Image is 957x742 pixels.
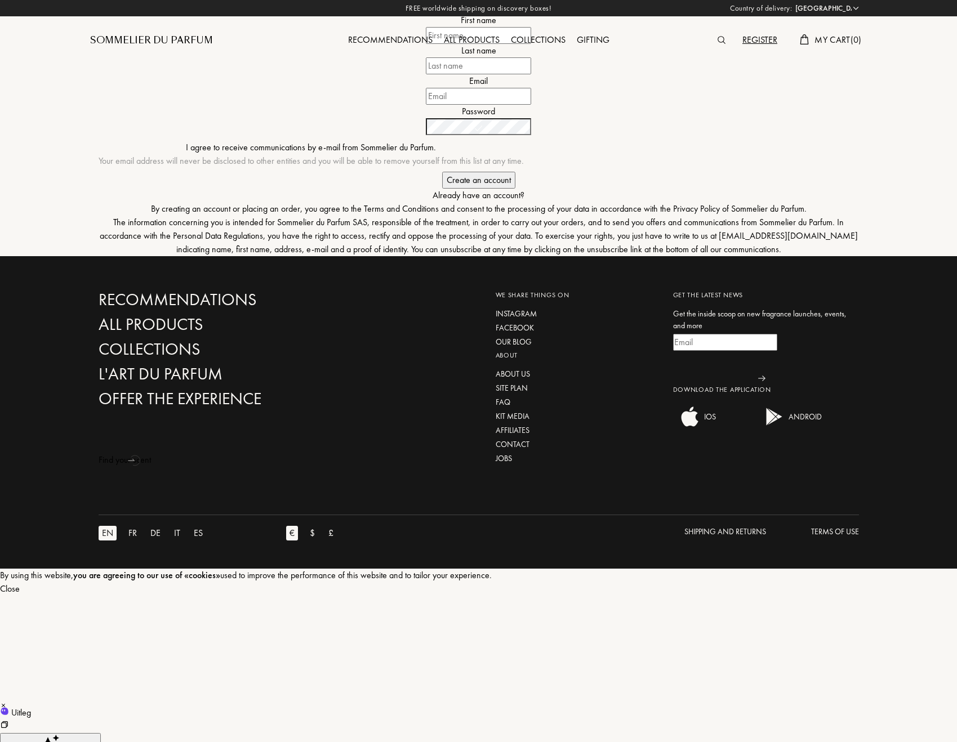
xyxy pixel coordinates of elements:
[190,526,206,540] div: ES
[99,189,859,202] a: Already have an account?
[737,34,783,46] a: Register
[496,410,656,422] a: Kit media
[758,376,765,381] img: news_send.svg
[99,202,859,256] div: By creating an account or placing an order, you agree to the Terms and Conditions and consent to ...
[190,526,213,540] a: ES
[124,449,146,471] div: animation
[679,405,701,428] img: ios app
[496,308,656,320] a: Instagram
[342,34,438,46] a: Recommendations
[496,382,656,394] a: Site plan
[496,350,656,360] div: About
[496,424,656,436] a: Affiliates
[673,420,716,430] a: ios appIOS
[73,569,220,581] span: you are agreeing to our use of «cookies»
[342,33,438,48] div: Recommendations
[286,526,298,540] div: €
[438,34,505,46] a: All products
[737,33,783,48] div: Register
[99,389,341,409] a: Offer the experience
[90,34,213,47] a: Sommelier du Parfum
[325,526,337,540] div: £
[99,526,125,540] a: EN
[571,33,615,48] div: Gifting
[99,526,117,540] div: EN
[306,526,318,540] div: $
[99,74,859,88] div: Email
[763,405,786,428] img: android app
[496,290,656,300] div: We share things on
[496,322,656,334] a: Facebook
[496,453,656,464] a: Jobs
[426,88,531,105] input: Email
[684,526,766,540] a: Shipping and Returns
[99,141,524,154] div: I agree to receive communications by e-mail from Sommelier du Parfum.
[673,334,777,351] input: Email
[99,154,524,168] div: Your email address will never be disclosed to other entities and you will be able to remove yours...
[99,453,151,467] div: Find your scent
[475,126,483,131] img: valide.svg
[99,364,341,384] a: L'Art du Parfum
[505,34,571,46] a: Collections
[125,526,147,540] a: FR
[171,526,184,540] div: IT
[426,57,531,74] input: Last name
[852,4,860,12] img: arrow_w.png
[286,526,306,540] a: €
[701,405,716,428] div: IOS
[505,33,571,48] div: Collections
[99,105,859,118] div: Password
[325,526,344,540] a: £
[673,308,851,332] div: Get the inside scoop on new fragrance launches, events, and more
[718,36,725,44] img: search_icn.svg
[496,396,656,408] a: FAQ
[125,526,140,540] div: FR
[496,336,656,348] a: Our blog
[730,3,792,14] span: Country of delivery:
[800,34,809,44] img: cart.svg
[496,439,656,450] a: Contact
[438,33,505,48] div: All products
[811,526,859,538] div: Terms of use
[442,172,515,189] input: Create an account
[171,526,190,540] a: IT
[571,34,615,46] a: Gifting
[814,34,861,46] span: My Cart ( 0 )
[306,526,325,540] a: $
[99,315,341,334] a: All products
[147,526,171,540] a: DE
[99,290,341,310] a: Recommendations
[147,526,164,540] div: DE
[758,420,822,430] a: android appANDROID
[684,526,766,538] div: Shipping and Returns
[496,368,656,380] a: About us
[673,290,851,300] div: Get the latest news
[99,339,341,359] a: Collections
[786,405,822,428] div: ANDROID
[673,385,851,395] div: Download the application
[811,526,859,540] a: Terms of use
